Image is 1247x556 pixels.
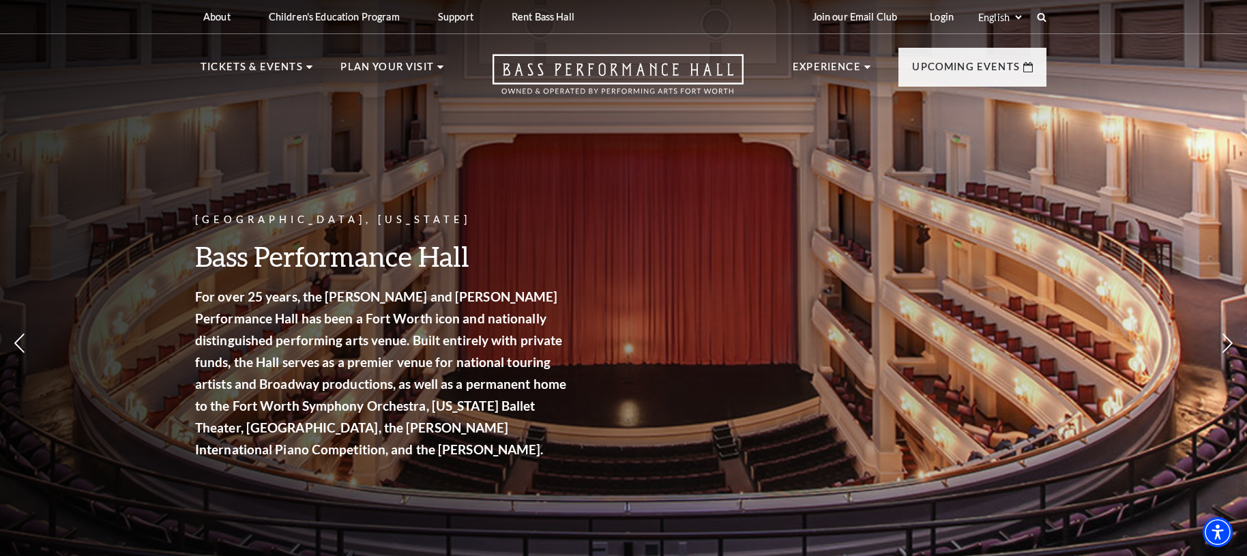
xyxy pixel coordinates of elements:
[793,59,861,83] p: Experience
[203,11,231,23] p: About
[195,289,566,457] strong: For over 25 years, the [PERSON_NAME] and [PERSON_NAME] Performance Hall has been a Fort Worth ico...
[975,11,1024,24] select: Select:
[201,59,303,83] p: Tickets & Events
[269,11,400,23] p: Children's Education Program
[195,239,570,274] h3: Bass Performance Hall
[1203,517,1233,547] div: Accessibility Menu
[195,211,570,229] p: [GEOGRAPHIC_DATA], [US_STATE]
[443,54,793,108] a: Open this option
[912,59,1020,83] p: Upcoming Events
[340,59,434,83] p: Plan Your Visit
[512,11,574,23] p: Rent Bass Hall
[438,11,473,23] p: Support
